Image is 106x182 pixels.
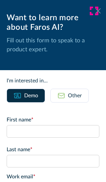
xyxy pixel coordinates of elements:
div: Demo [24,92,38,100]
div: Other [68,92,82,100]
label: Work email [7,173,99,181]
div: I'm interested in... [7,77,99,85]
div: Want to learn more about Faros AI? [7,13,99,32]
label: First name [7,116,99,124]
p: Fill out this form to speak to a product expert. [7,36,99,54]
label: Last name [7,146,99,154]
